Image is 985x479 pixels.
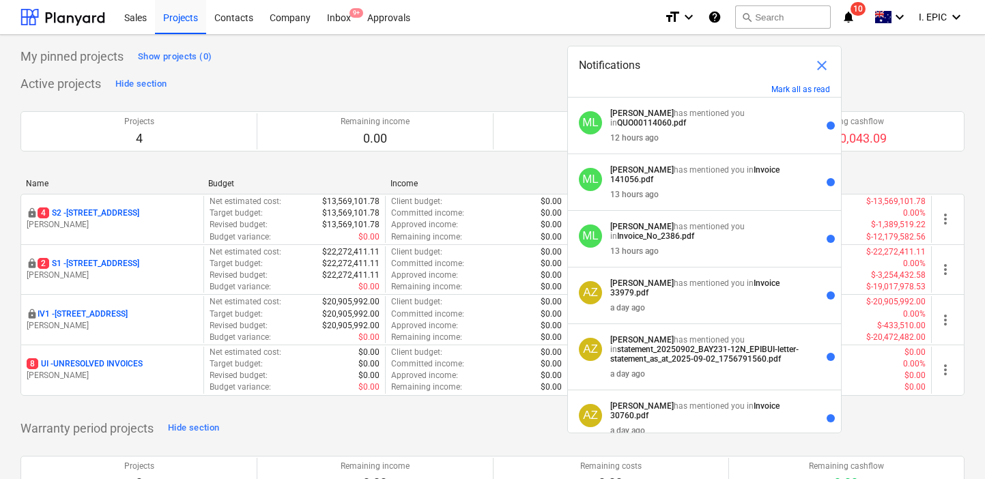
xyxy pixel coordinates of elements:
p: has mentioned you in [610,222,801,241]
span: ML [582,173,599,186]
span: 2 [38,258,49,269]
p: Target budget : [210,258,263,270]
p: $0.00 [904,381,926,393]
p: $0.00 [904,370,926,381]
div: 4S2 -[STREET_ADDRESS][PERSON_NAME] [27,207,198,231]
p: $0.00 [541,258,562,270]
p: $0.00 [541,196,562,207]
strong: Invoice_No_2386.pdf [617,231,694,241]
p: Budget variance : [210,381,271,393]
button: Search [735,5,831,29]
p: UI - UNRESOLVED INVOICES [27,358,143,370]
span: 4 [38,207,49,218]
span: more_vert [937,312,954,328]
p: Projects [124,116,154,128]
span: 8 [27,358,38,369]
p: 0.00% [903,207,926,219]
p: Budget variance : [210,332,271,343]
p: $13,569,101.78 [322,196,380,207]
p: [PERSON_NAME] [27,320,198,332]
div: a day ago [610,369,645,379]
span: AZ [583,286,598,299]
p: S1 - [STREET_ADDRESS] [38,258,139,270]
p: $0.00 [541,358,562,370]
p: -51,670,043.09 [806,130,887,147]
p: $0.00 [541,246,562,258]
p: $-19,017,978.53 [866,281,926,293]
div: Hide section [115,76,167,92]
div: This project is confidential [27,308,38,320]
span: more_vert [937,211,954,227]
p: $0.00 [541,296,562,308]
i: notifications [842,9,855,25]
p: Committed income : [391,358,464,370]
p: Approved income : [391,370,458,381]
p: Net estimated cost : [210,246,281,258]
p: Client budget : [391,246,442,258]
p: Revised budget : [210,370,268,381]
p: $-22,272,411.11 [866,246,926,258]
p: Remaining income : [391,381,462,393]
strong: [PERSON_NAME] [610,278,674,288]
p: $22,272,411.11 [322,246,380,258]
p: $0.00 [541,207,562,219]
span: Notifications [579,57,640,74]
p: My pinned projects [20,48,124,65]
p: $0.00 [358,281,380,293]
div: Andrew Zheng [579,338,602,361]
p: $0.00 [541,219,562,231]
p: has mentioned you in [610,335,801,364]
p: $-20,472,482.00 [866,332,926,343]
div: Income [390,179,562,188]
button: Show projects (0) [134,46,215,68]
strong: Invoice 141056.pdf [610,165,780,184]
div: IV1 -[STREET_ADDRESS][PERSON_NAME] [27,308,198,332]
div: Budget [208,179,380,188]
p: Remaining income : [391,332,462,343]
p: Target budget : [210,358,263,370]
p: $0.00 [541,347,562,358]
p: $0.00 [541,381,562,393]
p: Remaining income : [391,281,462,293]
p: $20,905,992.00 [322,296,380,308]
div: Name [26,179,197,188]
p: $0.00 [904,347,926,358]
span: more_vert [937,362,954,378]
button: Hide section [112,73,170,95]
span: close [814,57,830,74]
p: Client budget : [391,196,442,207]
p: Approved income : [391,219,458,231]
p: Committed income : [391,308,464,320]
strong: Invoice 33979.pdf [610,278,780,297]
p: $20,905,992.00 [322,320,380,332]
p: Approved income : [391,320,458,332]
span: 10 [851,2,866,16]
p: $-20,905,992.00 [866,296,926,308]
span: ML [582,229,599,242]
p: $13,569,101.78 [322,207,380,219]
p: 0.00% [903,308,926,320]
span: I. EPIC [919,12,947,23]
strong: [PERSON_NAME] [610,165,674,175]
p: $0.00 [541,231,562,243]
p: 0.00 [341,130,410,147]
p: Committed income : [391,207,464,219]
div: Matt Lebon [579,168,602,191]
div: Hide section [168,420,219,436]
p: $0.00 [541,320,562,332]
p: $0.00 [358,332,380,343]
div: 12 hours ago [610,133,659,143]
strong: [PERSON_NAME] [610,401,674,411]
strong: statement_20250902_BAY231-12N_EPIBUI-letter-statement_as_at_2025-09-02_1756791560.pdf [610,345,799,364]
p: has mentioned you in [610,278,801,297]
div: Andrew Zheng [579,281,602,304]
div: Andrew Zheng [579,404,602,427]
p: Budget variance : [210,231,271,243]
span: locked [27,258,38,269]
p: $-13,569,101.78 [866,196,926,207]
p: $20,905,992.00 [322,308,380,320]
p: $22,272,411.11 [322,270,380,281]
div: a day ago [610,303,645,313]
p: Warranty period projects [20,420,154,437]
button: Mark all as read [771,85,830,94]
